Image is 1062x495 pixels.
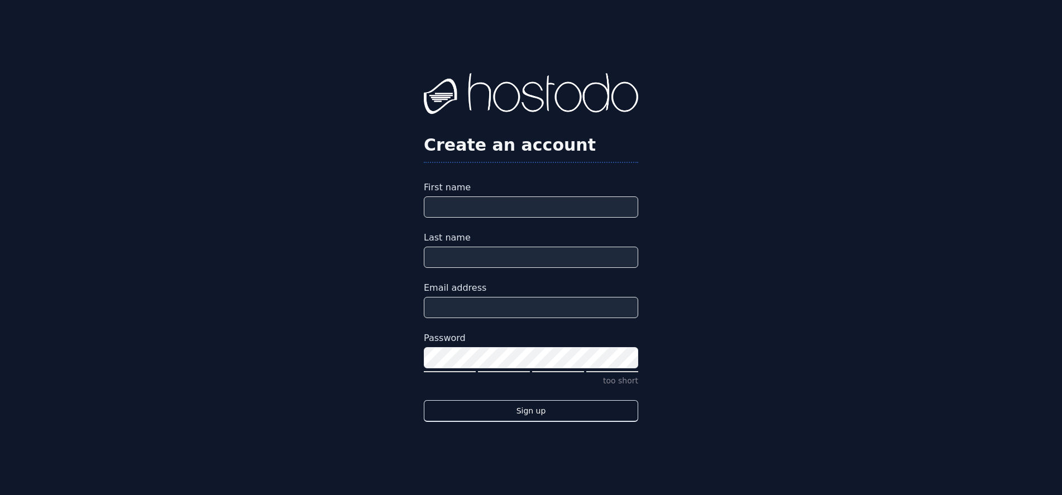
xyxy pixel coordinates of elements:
label: First name [424,181,638,194]
button: Sign up [424,400,638,422]
img: Hostodo [424,73,638,118]
h2: Create an account [424,135,638,155]
label: Last name [424,231,638,244]
p: too short [424,375,638,387]
label: Email address [424,281,638,295]
label: Password [424,331,638,345]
